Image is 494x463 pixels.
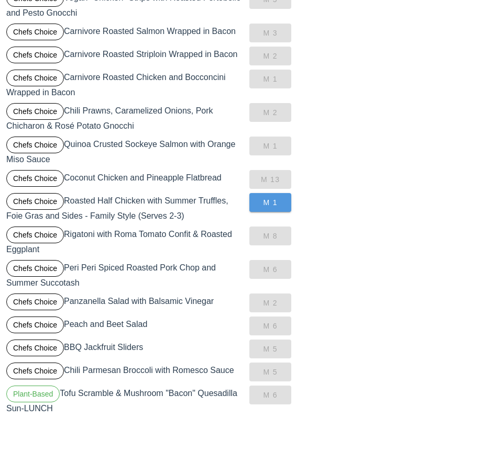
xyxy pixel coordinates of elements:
[4,383,247,417] div: Tofu Scramble & Mushroom "Bacon" Quesadilla Sun-LUNCH
[4,258,247,291] div: Peri Peri Spiced Roasted Pork Chop and Summer Succotash
[4,101,247,134] div: Chili Prawns, Caramelized Onions, Pork Chicharon & Rosé Potato Gnocchi
[13,70,57,86] span: Chefs Choice
[13,340,57,356] span: Chefs Choice
[4,168,247,191] div: Coconut Chicken and Pineapple Flatbread
[4,291,247,314] div: Panzanella Salad with Balsamic Vinegar
[4,21,247,44] div: Carnivore Roasted Salmon Wrapped in Bacon
[13,261,57,276] span: Chefs Choice
[4,224,247,258] div: Rigatoni with Roma Tomato Confit & Roasted Eggplant
[13,294,57,310] span: Chefs Choice
[4,191,247,224] div: Roasted Half Chicken with Summer Truffles, Foie Gras and Sides - Family Style (Serves 2-3)
[13,137,57,153] span: Chefs Choice
[13,171,57,186] span: Chefs Choice
[258,198,283,207] span: M 1
[13,194,57,209] span: Chefs Choice
[4,314,247,337] div: Peach and Beet Salad
[13,24,57,40] span: Chefs Choice
[13,104,57,119] span: Chefs Choice
[13,386,53,402] span: Plant-Based
[13,47,57,63] span: Chefs Choice
[249,193,291,212] button: M 1
[4,337,247,360] div: BBQ Jackfruit Sliders
[4,134,247,168] div: Quinoa Crusted Sockeye Salmon with Orange Miso Sauce
[4,44,247,67] div: Carnivore Roasted Striploin Wrapped in Bacon
[4,360,247,383] div: Chili Parmesan Broccoli with Romesco Sauce
[13,317,57,333] span: Chefs Choice
[13,363,57,379] span: Chefs Choice
[4,67,247,101] div: Carnivore Roasted Chicken and Bocconcini Wrapped in Bacon
[13,227,57,243] span: Chefs Choice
